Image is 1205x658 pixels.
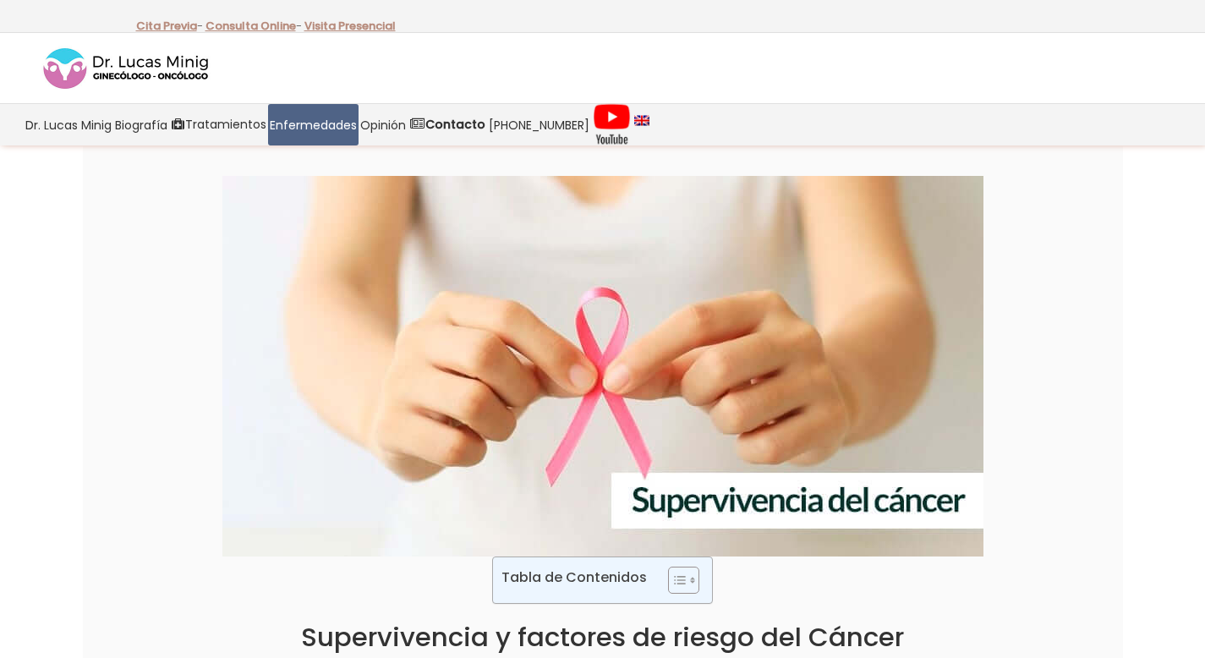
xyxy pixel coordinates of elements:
[591,104,633,145] a: Videos Youtube Ginecología
[304,18,396,34] a: Visita Presencial
[24,104,113,145] a: Dr. Lucas Minig
[359,104,408,145] a: Opinión
[96,621,1110,653] h1: Supervivencia y factores de riesgo del Cáncer
[136,18,197,34] a: Cita Previa
[593,103,631,145] img: Videos Youtube Ginecología
[633,104,651,145] a: language english
[408,104,487,145] a: Contacto
[655,566,695,595] a: Toggle Table of Content
[25,115,112,134] span: Dr. Lucas Minig
[169,104,268,145] a: Tratamientos
[205,15,302,37] p: -
[489,115,589,134] span: [PHONE_NUMBER]
[270,115,357,134] span: Enfermedades
[487,104,591,145] a: [PHONE_NUMBER]
[185,115,266,134] span: Tratamientos
[222,176,983,557] img: Supervivencia del cáncer. Doctor Lucas Minig
[634,115,649,125] img: language english
[115,115,167,134] span: Biografía
[501,568,647,587] p: Tabla de Contenidos
[113,104,169,145] a: Biografía
[425,116,485,133] strong: Contacto
[136,15,203,37] p: -
[268,104,359,145] a: Enfermedades
[360,115,406,134] span: Opinión
[205,18,296,34] a: Consulta Online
